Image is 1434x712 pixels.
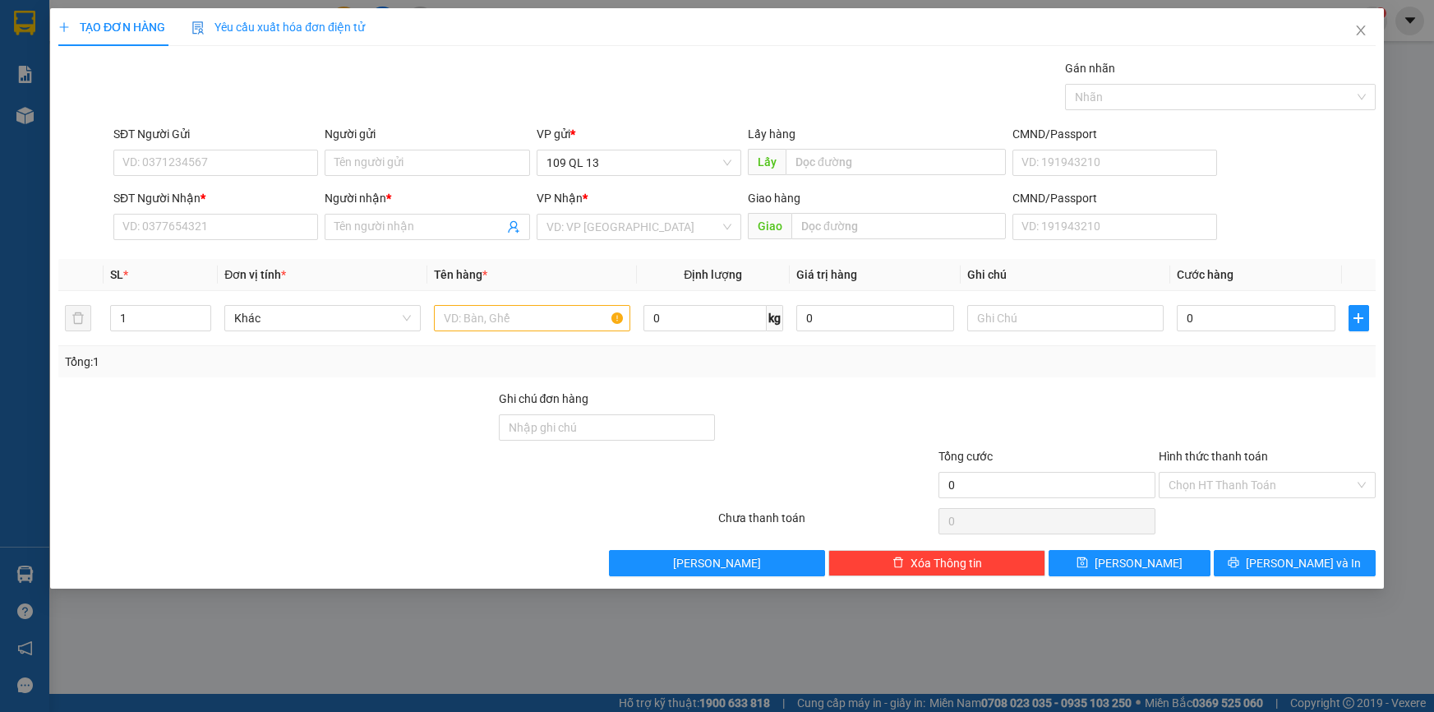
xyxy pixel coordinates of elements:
div: VP gửi [537,125,741,143]
div: CMND/Passport [1012,189,1217,207]
input: Ghi chú đơn hàng [499,414,716,441]
span: TẠO ĐƠN HÀNG [58,21,165,34]
span: 109 QL 13 [546,150,731,175]
span: plus [58,21,70,33]
button: delete [65,305,91,331]
input: VD: Bàn, Ghế [434,305,630,331]
span: kg [767,305,783,331]
span: Lấy hàng [748,127,795,141]
span: Khác [234,306,411,331]
button: deleteXóa Thông tin [828,550,1045,576]
th: Ghi chú [961,259,1170,291]
input: 0 [796,305,955,331]
label: Gán nhãn [1065,62,1115,75]
label: Hình thức thanh toán [1159,450,1268,463]
div: Người gửi [325,125,529,143]
div: SĐT Người Gửi [113,125,318,143]
span: Tổng cước [938,450,993,463]
span: Đơn vị tính [224,268,286,281]
span: Giao hàng [748,192,800,205]
span: Giao [748,213,791,239]
button: save[PERSON_NAME] [1049,550,1210,576]
div: SĐT Người Nhận [113,189,318,207]
button: printer[PERSON_NAME] và In [1214,550,1376,576]
div: Tổng: 1 [65,353,554,371]
input: Dọc đường [786,149,1006,175]
span: Cước hàng [1177,268,1233,281]
div: Người nhận [325,189,529,207]
span: Yêu cầu xuất hóa đơn điện tử [191,21,365,34]
button: plus [1349,305,1369,331]
input: Ghi Chú [967,305,1164,331]
span: user-add [507,220,520,233]
span: Tên hàng [434,268,487,281]
span: SL [110,268,123,281]
span: [PERSON_NAME] [673,554,761,572]
span: plus [1349,312,1368,325]
span: close [1354,24,1367,37]
span: Giá trị hàng [796,268,857,281]
span: delete [892,557,904,570]
button: [PERSON_NAME] [609,550,826,576]
span: [PERSON_NAME] và In [1247,554,1362,572]
input: Dọc đường [791,213,1006,239]
span: [PERSON_NAME] [1095,554,1183,572]
div: Chưa thanh toán [717,509,938,538]
div: CMND/Passport [1012,125,1217,143]
img: icon [191,21,205,35]
span: Lấy [748,149,786,175]
span: VP Nhận [537,192,583,205]
span: save [1077,557,1088,570]
label: Ghi chú đơn hàng [499,392,589,405]
button: Close [1338,8,1384,54]
span: Định lượng [684,268,742,281]
span: printer [1229,557,1240,570]
span: Xóa Thông tin [911,554,982,572]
